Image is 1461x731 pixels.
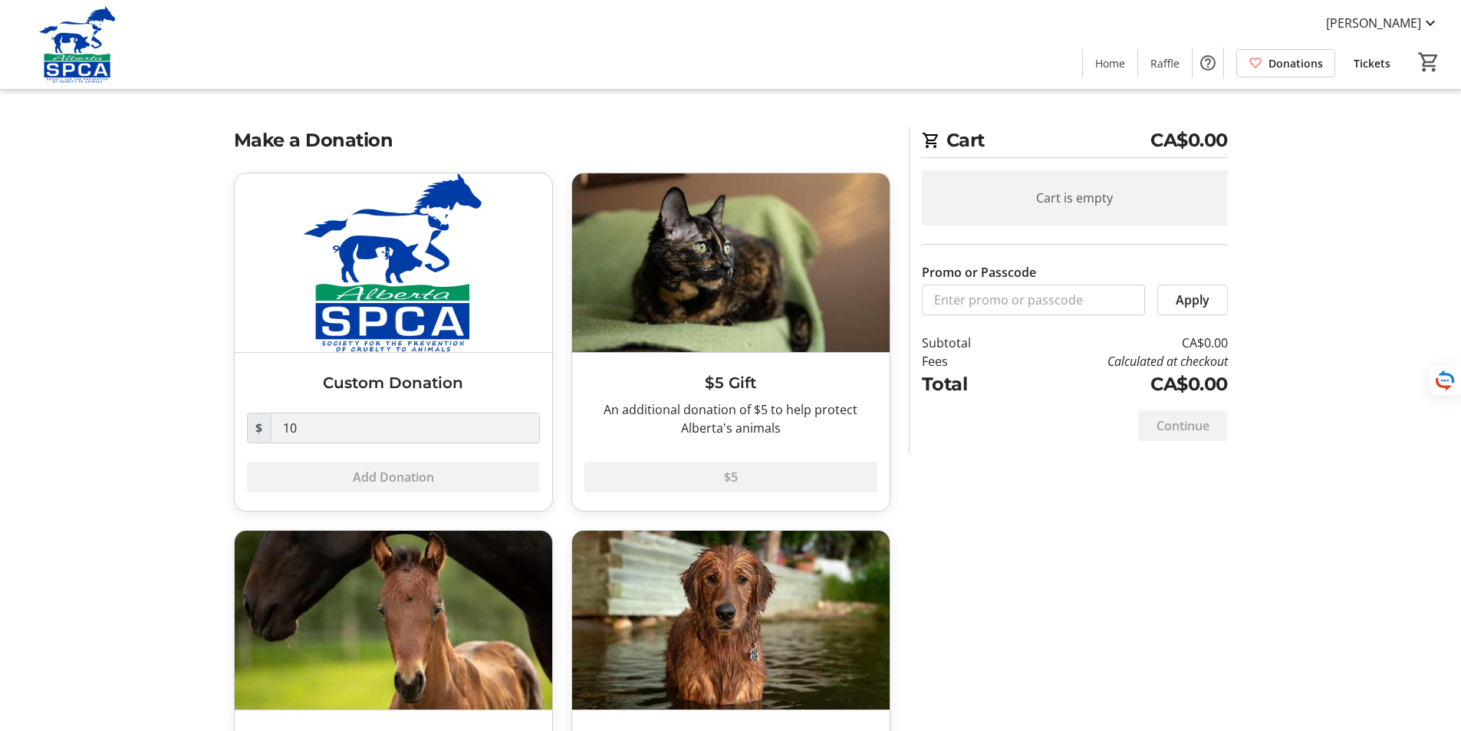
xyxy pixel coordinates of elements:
[1269,55,1323,71] span: Donations
[584,371,877,394] h3: $5 Gift
[572,173,890,352] img: $5 Gift
[235,531,552,710] img: $10 Gift
[922,334,1011,352] td: Subtotal
[922,370,1011,398] td: Total
[234,127,890,154] h2: Make a Donation
[1010,352,1227,370] td: Calculated at checkout
[1138,49,1192,77] a: Raffle
[1354,55,1390,71] span: Tickets
[1095,55,1125,71] span: Home
[235,173,552,352] img: Custom Donation
[922,263,1036,282] label: Promo or Passcode
[1236,49,1335,77] a: Donations
[247,413,271,443] span: $
[1150,127,1228,154] span: CA$0.00
[1083,49,1137,77] a: Home
[1326,14,1421,32] span: [PERSON_NAME]
[922,127,1228,158] h2: Cart
[1314,11,1452,35] button: [PERSON_NAME]
[1176,291,1209,309] span: Apply
[1010,370,1227,398] td: CA$0.00
[922,352,1011,370] td: Fees
[584,400,877,437] div: An additional donation of $5 to help protect Alberta's animals
[247,371,540,394] h3: Custom Donation
[9,6,146,83] img: Alberta SPCA's Logo
[1010,334,1227,352] td: CA$0.00
[1341,49,1403,77] a: Tickets
[1157,285,1228,315] button: Apply
[572,531,890,710] img: $25 Gift
[1150,55,1180,71] span: Raffle
[271,413,540,443] input: Donation Amount
[922,285,1145,315] input: Enter promo or passcode
[922,170,1228,226] div: Cart is empty
[1193,48,1223,78] button: Help
[1415,48,1443,76] button: Cart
